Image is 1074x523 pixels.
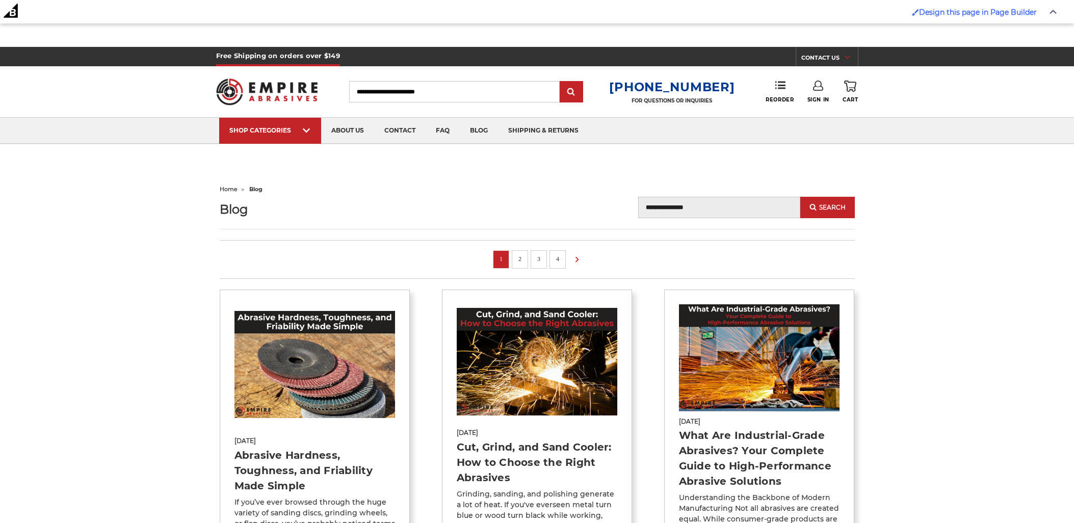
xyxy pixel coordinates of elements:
img: Empire Abrasives [216,72,318,112]
button: Search [800,197,854,218]
h5: Free Shipping on orders over $149 [216,47,340,66]
a: Cart [843,81,858,103]
span: Sign In [807,96,829,103]
a: home [220,186,238,193]
span: Reorder [766,96,794,103]
a: 2 [515,253,525,265]
a: Enabled brush for page builder edit. Design this page in Page Builder [907,3,1042,22]
img: Enabled brush for page builder edit. [912,9,919,16]
a: [PHONE_NUMBER] [609,80,735,94]
span: [DATE] [234,436,396,446]
a: 1 [496,253,506,265]
a: Cut, Grind, and Sand Cooler: How to Choose the Right Abrasives [457,441,612,484]
span: [DATE] [679,417,840,426]
div: SHOP CATEGORIES [229,126,311,134]
span: Search [819,204,846,211]
img: What Are Industrial-Grade Abrasives? Your Complete Guide to High-Performance Abrasive Solutions [679,304,840,411]
a: 3 [534,253,544,265]
p: FOR QUESTIONS OR INQUIRIES [609,97,735,104]
a: Abrasive Hardness, Toughness, and Friability Made Simple [234,449,373,492]
a: contact [374,118,426,144]
a: CONTACT US [801,52,858,66]
img: Cut, Grind, and Sand Cooler: How to Choose the Right Abrasives [457,308,618,415]
a: faq [426,118,460,144]
span: Design this page in Page Builder [919,8,1037,17]
h1: Blog [220,202,410,216]
a: 4 [553,253,563,265]
a: Reorder [766,81,794,102]
img: Close Admin Bar [1050,10,1057,14]
span: [DATE] [457,428,618,437]
a: blog [460,118,498,144]
span: Cart [843,96,858,103]
a: about us [321,118,374,144]
img: Abrasive Hardness, Toughness, and Friability Made Simple [234,311,396,418]
a: What Are Industrial-Grade Abrasives? Your Complete Guide to High-Performance Abrasive Solutions [679,429,831,487]
a: shipping & returns [498,118,589,144]
input: Submit [561,82,582,102]
span: blog [249,186,263,193]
